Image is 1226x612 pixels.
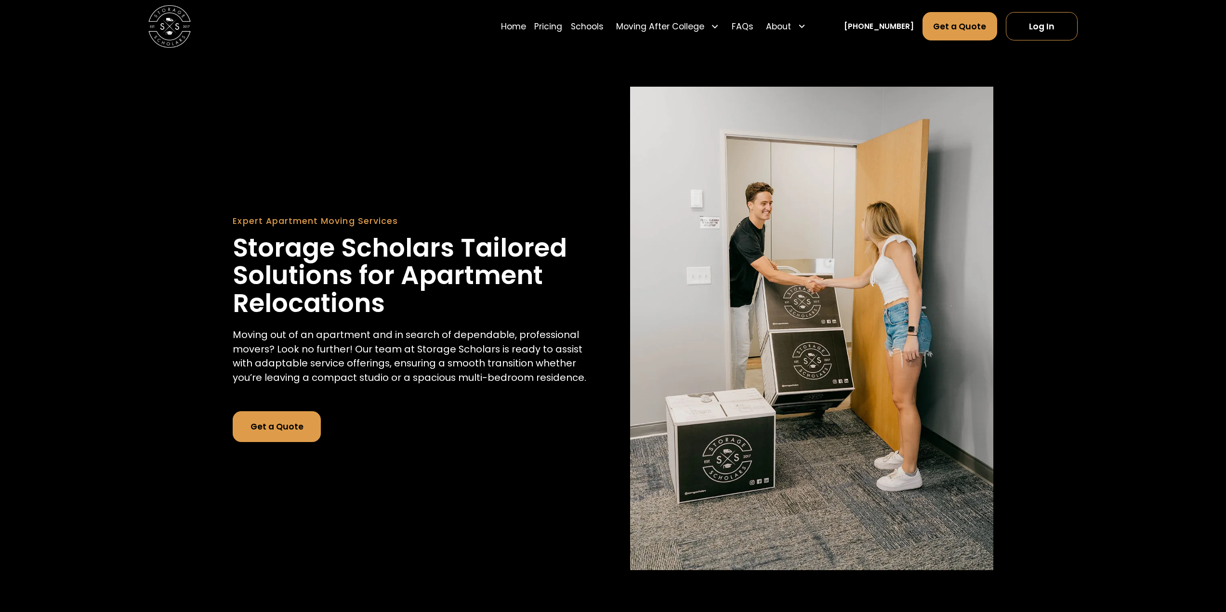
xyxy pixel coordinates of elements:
[923,12,998,40] a: Get a Quote
[612,12,723,41] div: Moving After College
[233,234,596,318] h1: Storage Scholars Tailored Solutions for Apartment Relocations
[571,12,604,41] a: Schools
[630,87,993,570] img: Door to door storage.
[534,12,562,41] a: Pricing
[766,20,791,33] div: About
[148,5,191,48] a: home
[233,411,320,442] a: Get a Quote
[1006,12,1078,40] a: Log In
[233,328,596,385] p: Moving out of an apartment and in search of dependable, professional movers? Look no further! Our...
[616,20,704,33] div: Moving After College
[233,215,596,227] div: Expert Apartment Moving Services
[501,12,526,41] a: Home
[844,21,914,32] a: [PHONE_NUMBER]
[148,5,191,48] img: Storage Scholars main logo
[762,12,810,41] div: About
[732,12,753,41] a: FAQs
